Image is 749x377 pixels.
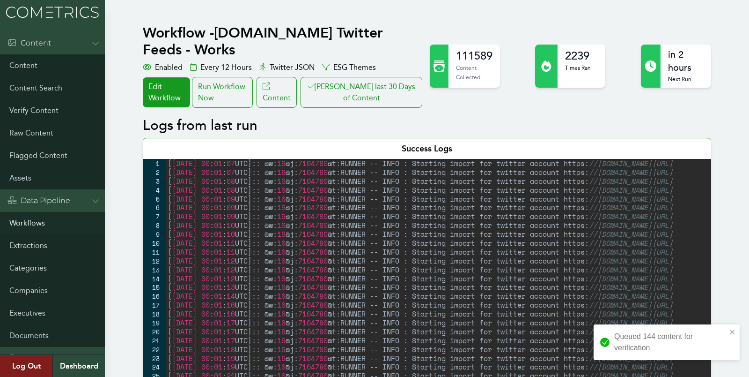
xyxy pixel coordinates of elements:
[143,195,166,204] div: 5
[143,62,183,73] div: Enabled
[301,77,422,108] button: [PERSON_NAME] last 30 Days of Content
[322,62,376,73] div: ESG Themes
[257,77,297,108] a: Content
[143,345,166,354] div: 22
[143,186,166,195] div: 4
[565,63,591,73] p: Times Ran
[143,159,166,168] div: 1
[52,355,105,377] a: Dashboard
[143,212,166,221] div: 7
[143,292,166,301] div: 16
[143,256,166,265] div: 12
[143,318,166,327] div: 19
[143,230,166,239] div: 9
[143,177,166,186] div: 3
[143,283,166,292] div: 15
[143,77,190,107] a: Edit Workflow
[143,203,166,212] div: 6
[143,265,166,274] div: 13
[143,362,166,371] div: 24
[143,336,166,345] div: 21
[7,353,46,364] div: Admin
[143,309,166,318] div: 18
[729,328,736,336] button: close
[143,168,166,177] div: 2
[190,62,252,73] div: Every 12 Hours
[668,75,704,84] p: Next Run
[7,38,51,49] div: Content
[192,77,253,108] div: Run Workflow Now
[259,62,315,73] div: Twitter JSON
[143,301,166,309] div: 17
[143,354,166,363] div: 23
[565,48,591,63] h2: 2239
[7,195,70,206] div: Data Pipeline
[143,248,166,256] div: 11
[456,48,492,63] h2: 111589
[143,221,166,230] div: 8
[143,274,166,283] div: 14
[143,117,711,134] h2: Logs from last run
[614,331,727,354] div: Queued 144 content for verification
[143,327,166,336] div: 20
[456,63,492,82] p: Content Collected
[143,24,424,58] h1: Workflow - [DOMAIN_NAME] Twitter Feeds - Works
[143,138,711,159] div: Success Logs
[668,48,704,75] h2: in 2 hours
[143,239,166,248] div: 10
